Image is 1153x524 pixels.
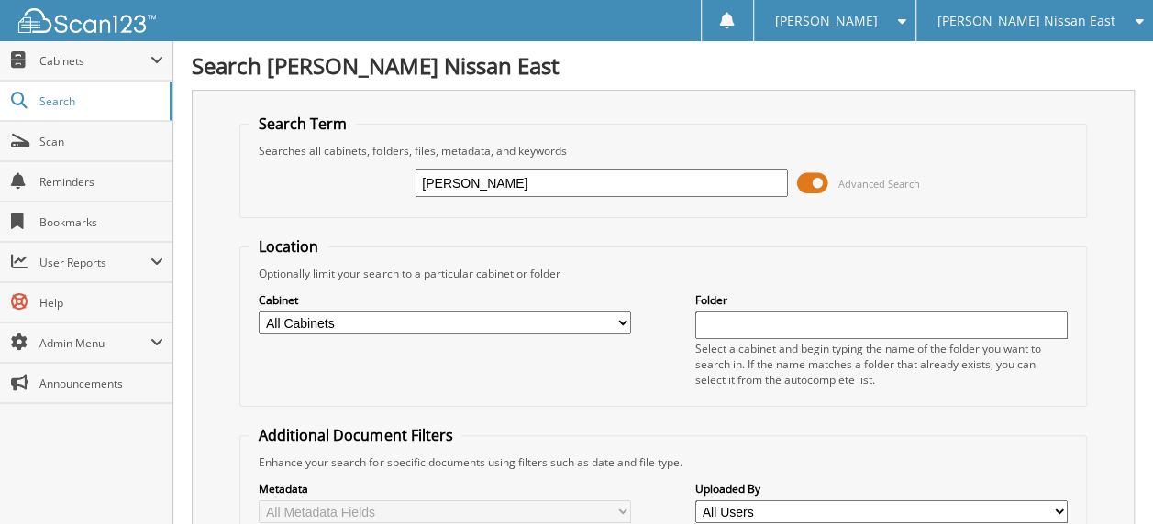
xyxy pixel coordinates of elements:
[39,376,163,391] span: Announcements
[39,295,163,311] span: Help
[259,292,631,308] label: Cabinet
[695,341,1068,388] div: Select a cabinet and begin typing the name of the folder you want to search in. If the name match...
[39,53,150,69] span: Cabinets
[937,16,1114,27] span: [PERSON_NAME] Nissan East
[39,335,150,351] span: Admin Menu
[192,50,1135,81] h1: Search [PERSON_NAME] Nissan East
[39,174,163,190] span: Reminders
[695,292,1068,308] label: Folder
[774,16,877,27] span: [PERSON_NAME]
[249,266,1076,281] div: Optionally limit your search to a particular cabinet or folder
[39,134,163,149] span: Scan
[249,454,1076,470] div: Enhance your search for specific documents using filters such as date and file type.
[39,255,150,270] span: User Reports
[18,8,156,33] img: scan123-logo-white.svg
[838,177,920,191] span: Advanced Search
[249,114,356,134] legend: Search Term
[249,143,1076,158] div: Searches all cabinets, folders, files, metadata, and keywords
[39,93,161,109] span: Search
[249,425,461,445] legend: Additional Document Filters
[259,481,631,497] label: Metadata
[249,236,327,257] legend: Location
[39,214,163,230] span: Bookmarks
[1061,436,1153,524] iframe: Chat Widget
[695,481,1068,497] label: Uploaded By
